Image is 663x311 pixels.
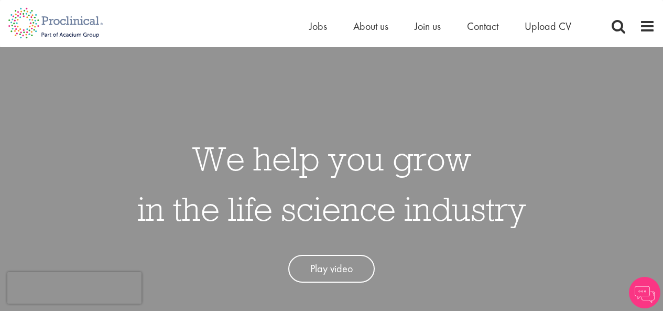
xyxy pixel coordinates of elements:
img: Chatbot [629,277,660,308]
a: Play video [288,255,375,283]
a: Jobs [309,19,327,33]
a: Join us [415,19,441,33]
a: Upload CV [525,19,571,33]
a: Contact [467,19,498,33]
a: About us [353,19,388,33]
h1: We help you grow in the life science industry [137,133,526,234]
